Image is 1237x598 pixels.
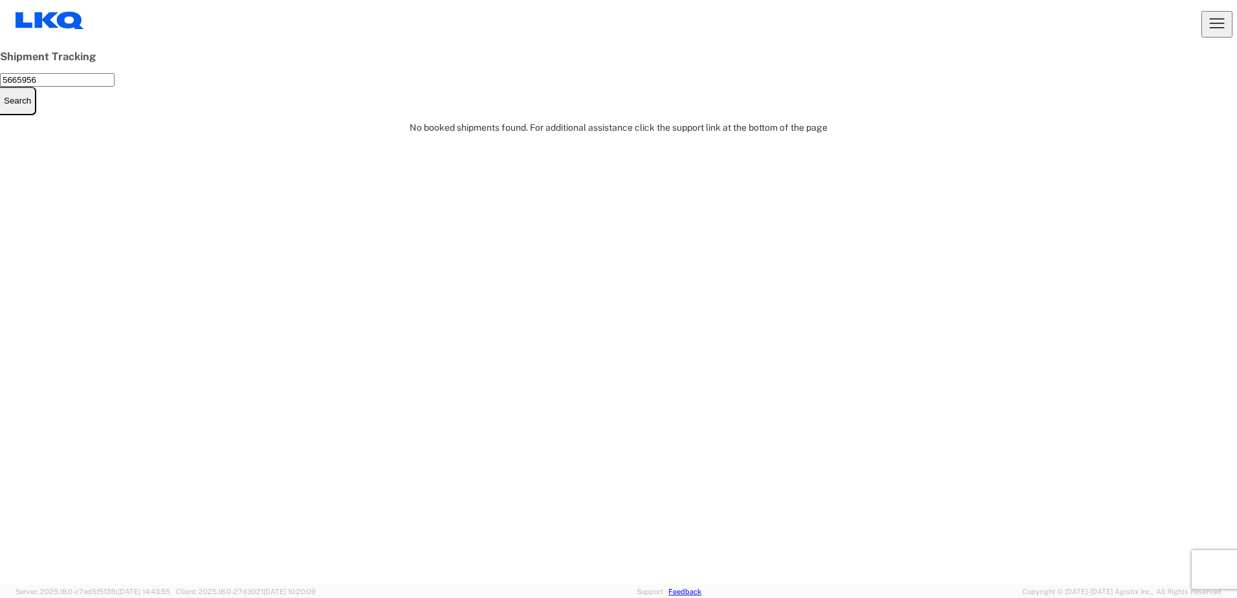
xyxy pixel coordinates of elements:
[118,588,170,595] span: [DATE] 14:43:55
[263,588,316,595] span: [DATE] 10:20:09
[1022,586,1221,597] span: Copyright © [DATE]-[DATE] Agistix Inc., All Rights Reserved
[637,588,669,595] a: Support
[176,588,316,595] span: Client: 2025.18.0-27d3021
[668,588,701,595] a: Feedback
[16,588,170,595] span: Server: 2025.18.0-c7ad5f513fb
